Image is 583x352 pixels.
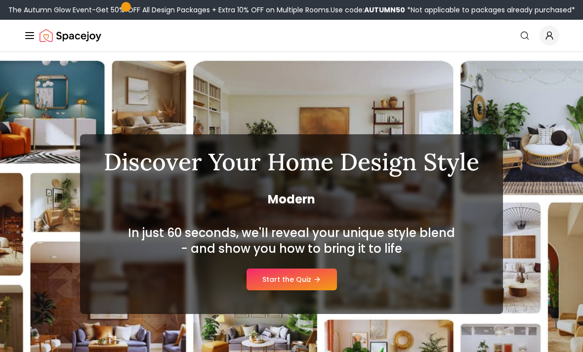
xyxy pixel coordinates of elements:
[40,26,101,45] img: Spacejoy Logo
[24,20,559,51] nav: Global
[8,5,575,15] div: The Autumn Glow Event-Get 50% OFF All Design Packages + Extra 10% OFF on Multiple Rooms.
[104,192,479,207] span: Modern
[331,5,405,15] span: Use code:
[364,5,405,15] b: AUTUMN50
[247,269,337,290] a: Start the Quiz
[104,150,479,174] h1: Discover Your Home Design Style
[125,225,458,257] h2: In just 60 seconds, we'll reveal your unique style blend - and show you how to bring it to life
[405,5,575,15] span: *Not applicable to packages already purchased*
[40,26,101,45] a: Spacejoy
